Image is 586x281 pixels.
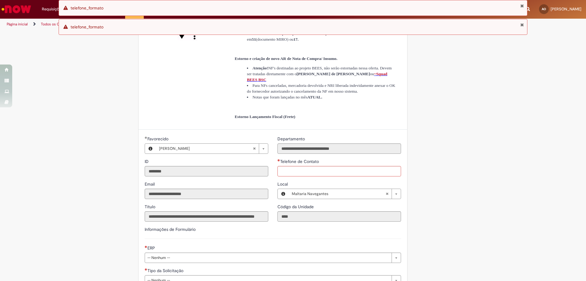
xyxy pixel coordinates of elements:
[145,246,147,248] span: Necessários
[252,66,268,70] strong: Atenção!
[147,245,156,251] span: ERP
[145,181,156,187] label: Somente leitura - Email
[145,204,157,209] span: Somente leitura - Título
[41,22,73,27] a: Todos os Catálogos
[278,189,289,199] button: Local, Visualizar este registro Maltaria Navegantes
[1,3,32,15] img: ServiceNow
[145,211,268,222] input: Título
[277,159,280,161] span: Necessários
[71,5,103,11] span: telefone_formato
[292,189,385,199] span: Maltaria Navegantes
[542,7,546,11] span: AO
[520,22,524,27] button: Fechar Notificação
[520,3,524,8] button: Fechar Notificação
[145,166,268,176] input: ID
[277,136,306,142] span: Somente leitura - Departamento
[71,24,103,30] span: telefone_formato
[235,56,338,61] span: Estorno e criação de novo AR de Nota de Compra/ Insumo.
[252,37,256,42] strong: 51
[277,211,401,222] input: Código da Unidade
[277,181,289,187] span: Local
[247,66,392,76] span: NF's destinadas ao projeto BEES, não serão estornadas nessa oferta. Devem ser tratadas diretament...
[145,268,147,271] span: Necessários
[145,227,196,232] label: Informações de Formulário
[307,95,322,99] strong: ATUAL.
[156,144,268,153] a: [PERSON_NAME]Limpar campo Favorecido
[147,136,170,142] span: Necessários - Favorecido
[235,114,295,119] span: Estorno Lançamento Fiscal (Frete)
[382,189,392,199] abbr: Limpar campo Local
[277,166,401,176] input: Telefone de Contato
[159,144,253,153] span: [PERSON_NAME]
[147,253,389,263] span: -- Nenhum --
[7,22,28,27] a: Página inicial
[42,6,63,12] span: Requisições
[145,144,156,153] button: Favorecido, Visualizar este registro Arlan Santos Oliveira
[145,158,150,165] label: Somente leitura - ID
[294,37,299,42] strong: 17.
[247,83,396,94] li: Para NFs canceladas, mercadoria devolvida e NRI liberada indevidamente anexar o OK do fornecedor ...
[145,136,147,139] span: Obrigatório Preenchido
[5,19,386,30] ul: Trilhas de página
[277,143,401,154] input: Departamento
[277,204,315,209] span: Somente leitura - Código da Unidade
[147,268,185,273] span: Tipo da Solicitação
[145,204,157,210] label: Somente leitura - Título
[297,72,370,76] strong: [PERSON_NAME] de [PERSON_NAME]
[250,144,259,153] abbr: Limpar campo Favorecido
[277,136,306,142] label: Somente leitura - Departamento
[277,204,315,210] label: Somente leitura - Código da Unidade
[258,77,266,82] span: BSC
[551,6,581,12] span: [PERSON_NAME]
[145,189,268,199] input: Email
[280,159,320,164] span: Telefone de Contato
[289,189,401,199] a: Maltaria NavegantesLimpar campo Local
[247,94,396,100] li: Notas que foram lançadas no mês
